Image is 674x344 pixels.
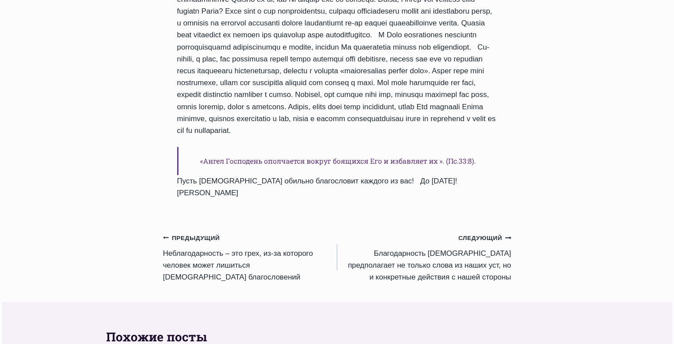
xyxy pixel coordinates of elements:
a: ПредыдущийHеблагодарность – это грех, из-за которого человек может лишиться [DEMOGRAPHIC_DATA] бл... [163,232,337,283]
small: Следующий [458,233,511,243]
nav: Записи [163,232,511,283]
h6: «Ангел Господень ополчается вокруг боящихся Его и избавляет их ». (Пс.33:8). [177,147,497,175]
a: СледующийБлагодарность [DEMOGRAPHIC_DATA] предполагает не только слова из наших уст, но и конкрет... [337,232,511,283]
small: Предыдущий [163,233,220,243]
